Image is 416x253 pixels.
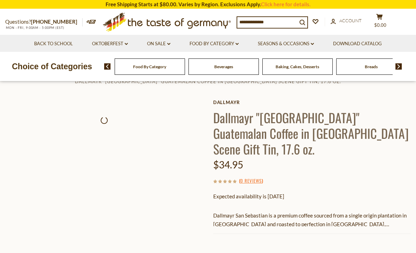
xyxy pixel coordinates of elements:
[147,40,170,48] a: On Sale
[369,14,390,31] button: $0.00
[133,64,166,69] a: Food By Category
[395,63,402,70] img: next arrow
[92,40,128,48] a: Oktoberfest
[75,79,341,84] a: Dallmayr "[GEOGRAPHIC_DATA]" Guatemalan Coffee in [GEOGRAPHIC_DATA] Scene Gift Tin, 17.6 oz.
[331,17,362,25] a: Account
[31,18,77,25] a: [PHONE_NUMBER]
[214,64,233,69] a: Beverages
[5,17,83,26] p: Questions?
[213,159,243,171] span: $34.95
[333,40,382,48] a: Download Catalog
[213,192,411,201] p: Expected availability is [DATE]
[374,22,386,28] span: $0.00
[104,63,111,70] img: previous arrow
[213,100,411,105] a: Dallmayr
[5,26,64,30] span: MON - FRI, 9:00AM - 5:00PM (EST)
[240,177,262,185] a: 0 Reviews
[339,18,362,23] span: Account
[261,1,310,7] a: Click here for details.
[213,211,411,229] p: Dallmayr San Sebastian is a premium coffee sourced from a single origin plantation in [GEOGRAPHIC...
[276,64,319,69] a: Baking, Cakes, Desserts
[258,40,314,48] a: Seasons & Occasions
[239,177,263,184] span: ( )
[365,64,378,69] a: Breads
[34,40,73,48] a: Back to School
[190,40,239,48] a: Food By Category
[213,110,411,157] h1: Dallmayr "[GEOGRAPHIC_DATA]" Guatemalan Coffee in [GEOGRAPHIC_DATA] Scene Gift Tin, 17.6 oz.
